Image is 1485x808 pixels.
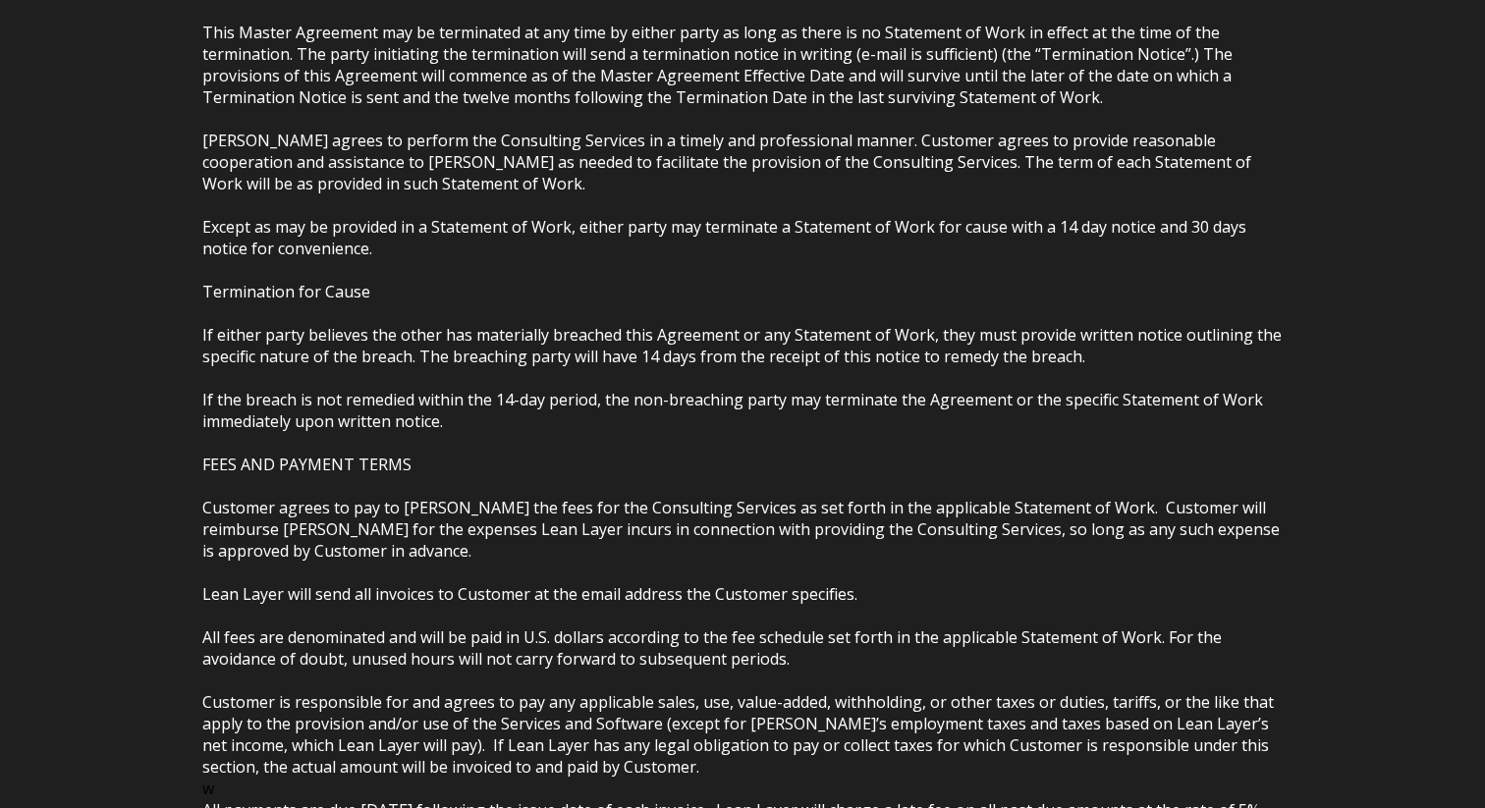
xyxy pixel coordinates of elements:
span: Lean Layer will send all invoices to Customer at the email address the Customer specifies. [202,583,857,605]
span: Termination for Cause [202,281,370,302]
span: Customer agrees to pay to [PERSON_NAME] the fees for the Consulting Services as set forth in the ... [202,497,1280,562]
span: If either party believes the other has materially breached this Agreement or any Statement of Wor... [202,324,1282,367]
span: All fees are denominated and will be paid in U.S. dollars according to the fee schedule set forth... [202,626,1222,670]
span: FEES AND PAYMENT TERMS [202,454,412,475]
span: If the breach is not remedied within the 14-day period, the non-breaching party may terminate the... [202,389,1263,432]
span: Customer is responsible for and agrees to pay any applicable sales, use, value-added, withholding... [202,691,1274,778]
span: Except as may be provided in a Statement of Work, either party may terminate a Statement of Work ... [202,216,1246,259]
span: [PERSON_NAME] agrees to perform the Consulting Services in a timely and professional manner. Cust... [202,130,1251,194]
span: This Master Agreement may be terminated at any time by either party as long as there is no Statem... [202,22,1233,108]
